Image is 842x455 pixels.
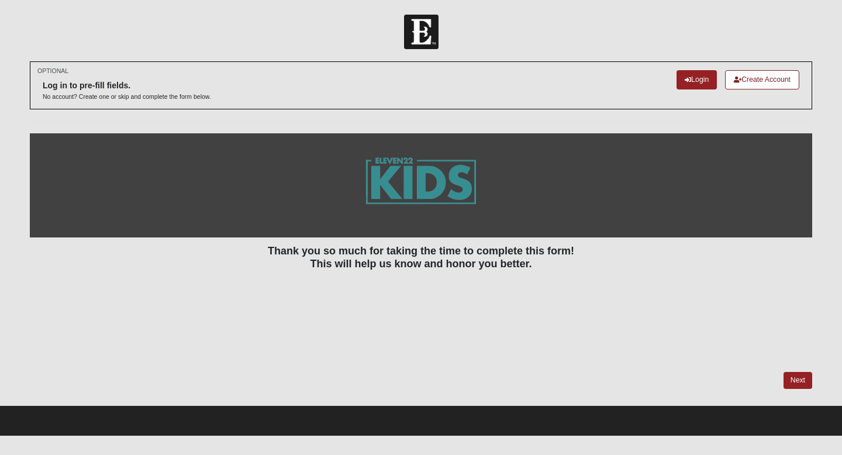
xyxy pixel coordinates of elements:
img: GetImage.ashx [343,133,499,237]
h6: Log in to pre-fill fields. [43,81,211,91]
img: Church of Eleven22 Logo [404,15,439,49]
h4: Thank you so much for taking the time to complete this form! This will help us know and honor you... [30,245,812,270]
a: Next [784,372,812,389]
a: Login [677,70,717,89]
small: OPTIONAL [37,67,68,75]
p: No account? Create one or skip and complete the form below. [43,92,211,101]
a: Create Account [725,70,799,89]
